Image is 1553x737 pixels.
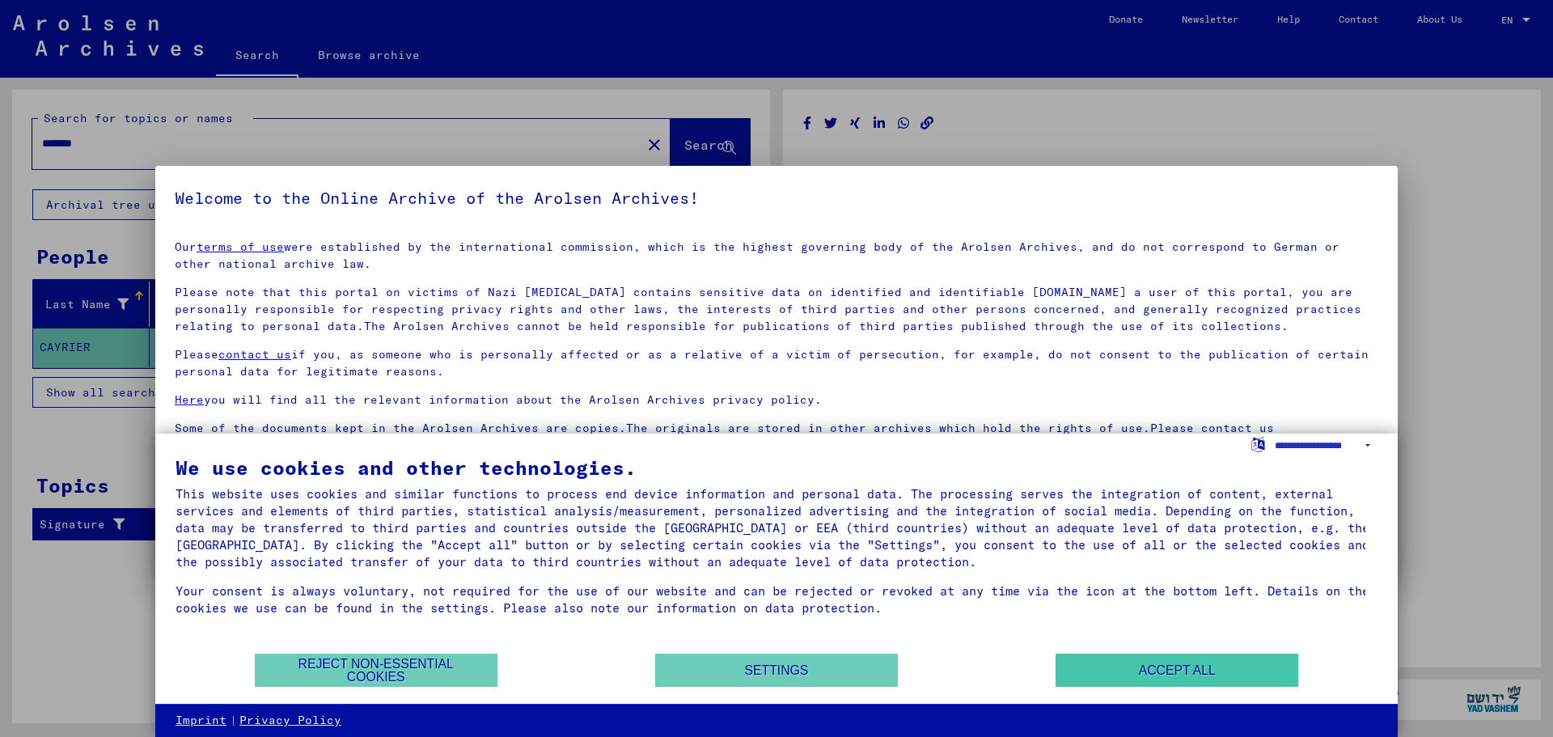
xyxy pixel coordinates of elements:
p: Please note that this portal on victims of Nazi [MEDICAL_DATA] contains sensitive data on identif... [175,284,1378,335]
a: terms of use [197,239,284,254]
button: Settings [655,654,898,687]
p: Please if you, as someone who is personally affected or as a relative of a victim of persecution,... [175,346,1378,380]
a: contact us [218,347,291,362]
p: Our were established by the international commission, which is the highest governing body of the ... [175,239,1378,273]
a: Imprint [176,713,226,729]
div: We use cookies and other technologies. [176,458,1377,477]
a: Privacy Policy [239,713,341,729]
div: This website uses cookies and similar functions to process end device information and personal da... [176,485,1377,570]
h5: Welcome to the Online Archive of the Arolsen Archives! [175,185,1378,211]
p: you will find all the relevant information about the Arolsen Archives privacy policy. [175,392,1378,409]
button: Accept all [1056,654,1298,687]
button: Reject non-essential cookies [255,654,497,687]
div: Your consent is always voluntary, not required for the use of our website and can be rejected or ... [176,582,1377,616]
a: Here [175,392,204,407]
p: Some of the documents kept in the Arolsen Archives are copies.The originals are stored in other a... [175,420,1378,454]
